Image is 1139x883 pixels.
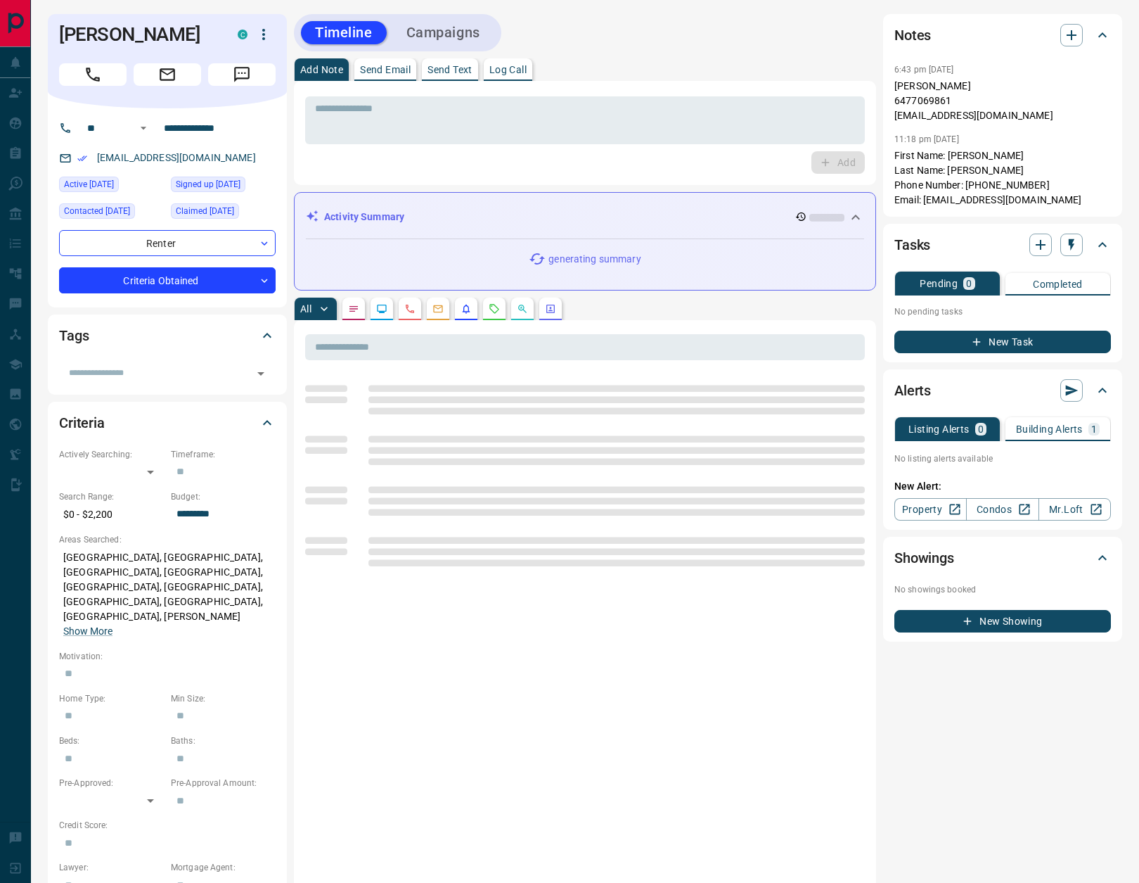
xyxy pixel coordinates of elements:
[171,177,276,196] div: Mon Dec 19 2016
[238,30,247,39] div: condos.ca
[135,120,152,136] button: Open
[59,23,217,46] h1: [PERSON_NAME]
[894,79,1111,123] p: [PERSON_NAME] 6477069861 [EMAIL_ADDRESS][DOMAIN_NAME]
[64,177,114,191] span: Active [DATE]
[59,324,89,347] h2: Tags
[59,406,276,440] div: Criteria
[59,448,164,461] p: Actively Searching:
[1038,498,1111,521] a: Mr.Loft
[59,412,105,434] h2: Criteria
[1033,279,1083,289] p: Completed
[376,303,387,315] svg: Lead Browsing Activity
[1091,424,1097,434] p: 1
[978,424,984,434] p: 0
[59,692,164,705] p: Home Type:
[251,364,271,383] button: Open
[920,279,958,288] p: Pending
[59,735,164,747] p: Beds:
[171,861,276,874] p: Mortgage Agent:
[59,546,276,643] p: [GEOGRAPHIC_DATA], [GEOGRAPHIC_DATA], [GEOGRAPHIC_DATA], [GEOGRAPHIC_DATA], [GEOGRAPHIC_DATA], [G...
[59,267,276,293] div: Criteria Obtained
[894,452,1111,465] p: No listing alerts available
[300,65,343,75] p: Add Note
[300,304,311,314] p: All
[894,228,1111,262] div: Tasks
[894,541,1111,575] div: Showings
[59,203,164,223] div: Sun Aug 03 2025
[59,650,276,663] p: Motivation:
[77,153,87,163] svg: Email Verified
[894,301,1111,322] p: No pending tasks
[894,374,1111,407] div: Alerts
[59,63,127,86] span: Call
[324,210,404,224] p: Activity Summary
[908,424,970,434] p: Listing Alerts
[548,252,641,267] p: generating summary
[306,204,864,230] div: Activity Summary
[208,63,276,86] span: Message
[894,24,931,46] h2: Notes
[171,448,276,461] p: Timeframe:
[171,490,276,503] p: Budget:
[894,479,1111,494] p: New Alert:
[461,303,472,315] svg: Listing Alerts
[392,21,494,44] button: Campaigns
[97,152,256,163] a: [EMAIL_ADDRESS][DOMAIN_NAME]
[59,490,164,503] p: Search Range:
[894,379,931,402] h2: Alerts
[894,331,1111,353] button: New Task
[966,279,972,288] p: 0
[301,21,387,44] button: Timeline
[171,692,276,705] p: Min Size:
[59,533,276,546] p: Areas Searched:
[59,819,276,832] p: Credit Score:
[894,583,1111,596] p: No showings booked
[360,65,411,75] p: Send Email
[59,230,276,256] div: Renter
[59,777,164,789] p: Pre-Approved:
[171,735,276,747] p: Baths:
[59,177,164,196] div: Thu Aug 14 2025
[59,503,164,526] p: $0 - $2,200
[348,303,359,315] svg: Notes
[171,777,276,789] p: Pre-Approval Amount:
[59,319,276,352] div: Tags
[59,861,164,874] p: Lawyer:
[432,303,444,315] svg: Emails
[894,547,954,569] h2: Showings
[894,610,1111,633] button: New Showing
[134,63,201,86] span: Email
[427,65,472,75] p: Send Text
[404,303,416,315] svg: Calls
[894,148,1111,208] p: First Name: [PERSON_NAME] Last Name: [PERSON_NAME] Phone Number: [PHONE_NUMBER] Email: [EMAIL_ADD...
[894,234,930,256] h2: Tasks
[894,498,967,521] a: Property
[894,134,959,144] p: 11:18 pm [DATE]
[63,624,112,639] button: Show More
[1016,424,1083,434] p: Building Alerts
[171,203,276,223] div: Mon Feb 12 2018
[894,65,954,75] p: 6:43 pm [DATE]
[489,303,500,315] svg: Requests
[894,18,1111,52] div: Notes
[176,204,234,218] span: Claimed [DATE]
[489,65,527,75] p: Log Call
[176,177,240,191] span: Signed up [DATE]
[517,303,528,315] svg: Opportunities
[545,303,556,315] svg: Agent Actions
[966,498,1038,521] a: Condos
[64,204,130,218] span: Contacted [DATE]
